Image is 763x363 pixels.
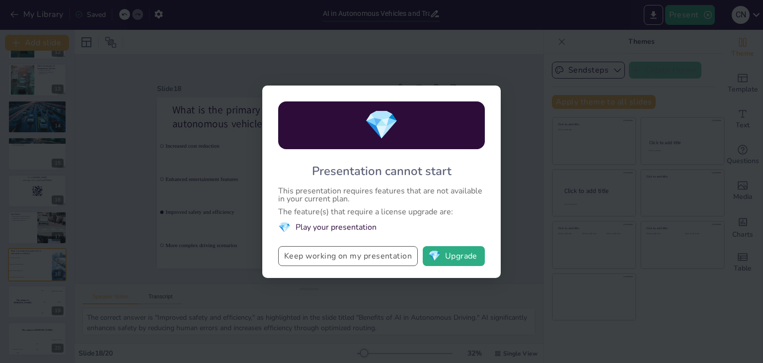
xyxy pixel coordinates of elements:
[312,163,452,179] div: Presentation cannot start
[364,106,399,144] span: diamond
[423,246,485,266] button: diamondUpgrade
[278,221,485,234] li: Play your presentation
[278,246,418,266] button: Keep working on my presentation
[278,208,485,216] div: The feature(s) that require a license upgrade are:
[278,187,485,203] div: This presentation requires features that are not available in your current plan.
[428,251,441,261] span: diamond
[278,221,291,234] span: diamond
